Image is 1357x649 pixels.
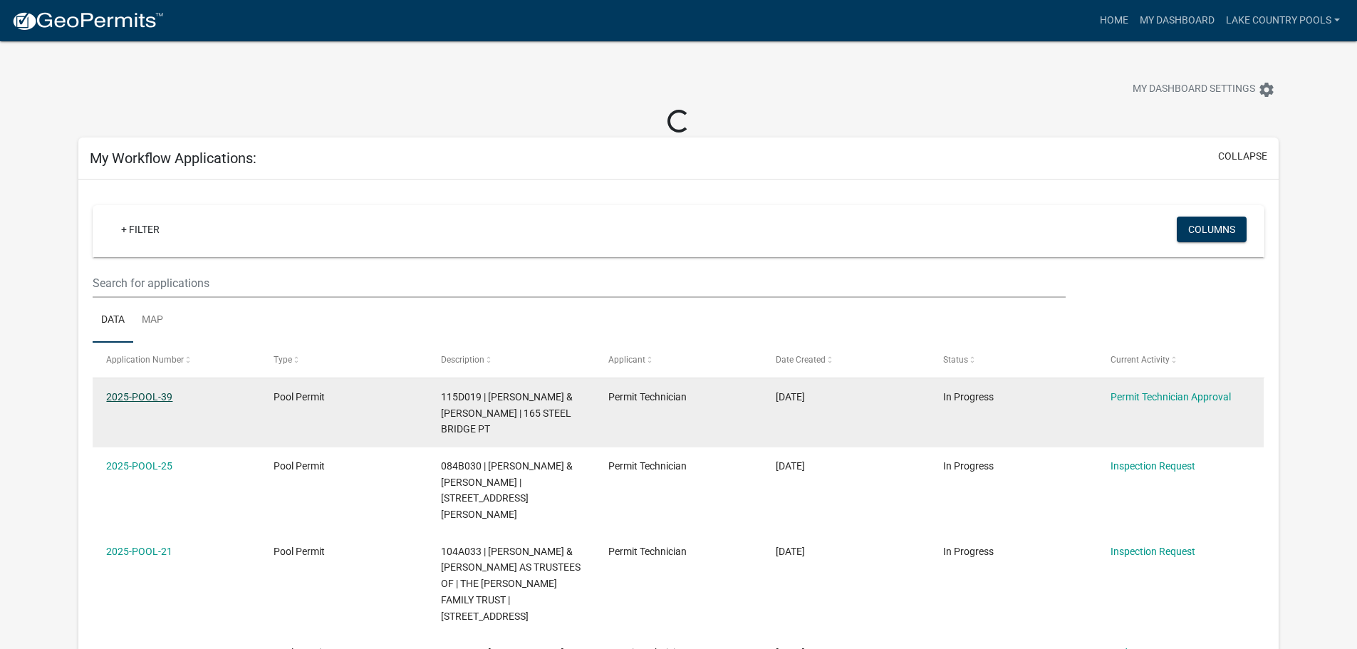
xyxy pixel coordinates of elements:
a: Map [133,298,172,343]
a: My Dashboard [1134,7,1220,34]
span: Status [943,355,968,365]
span: 03/28/2025 [776,460,805,472]
button: My Dashboard Settingssettings [1121,76,1286,103]
a: Lake Country Pools [1220,7,1346,34]
datatable-header-cell: Applicant [595,343,762,377]
i: settings [1258,81,1275,98]
span: Description [441,355,484,365]
span: Permit Technician [608,546,687,557]
datatable-header-cell: Type [260,343,427,377]
span: Date Created [776,355,826,365]
input: Search for applications [93,269,1065,298]
datatable-header-cell: Current Activity [1096,343,1264,377]
span: Pool Permit [274,546,325,557]
a: 2025-POOL-21 [106,546,172,557]
span: 104A033 | MARBUT WILLIAM B & TONYA AS TRUSTEES OF | THE MARBUT FAMILY TRUST | 129 LAKE FOREST DR [441,546,581,622]
a: 2025-POOL-25 [106,460,172,472]
span: Application Number [106,355,184,365]
span: Applicant [608,355,645,365]
a: 2025-POOL-39 [106,391,172,403]
datatable-header-cell: Date Created [762,343,930,377]
datatable-header-cell: Status [929,343,1096,377]
a: Home [1094,7,1134,34]
a: Inspection Request [1111,546,1195,557]
span: In Progress [943,546,994,557]
button: collapse [1218,149,1267,164]
datatable-header-cell: Application Number [93,343,260,377]
span: In Progress [943,460,994,472]
a: Data [93,298,133,343]
span: In Progress [943,391,994,403]
span: Type [274,355,292,365]
span: Pool Permit [274,460,325,472]
button: Columns [1177,217,1247,242]
span: 08/11/2025 [776,391,805,403]
h5: My Workflow Applications: [90,150,256,167]
span: Permit Technician [608,391,687,403]
span: 115D019 | LEVENGOOD GARY A & LISA K | 165 STEEL BRIDGE PT [441,391,573,435]
a: Permit Technician Approval [1111,391,1231,403]
span: My Dashboard Settings [1133,81,1255,98]
datatable-header-cell: Description [427,343,595,377]
span: Pool Permit [274,391,325,403]
span: 03/20/2025 [776,546,805,557]
a: + Filter [110,217,171,242]
span: 084B030 | HAIRETIS ANDREW & KELLEY | 98 BAGLEY RD [441,460,573,520]
span: Permit Technician [608,460,687,472]
span: Current Activity [1111,355,1170,365]
a: Inspection Request [1111,460,1195,472]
